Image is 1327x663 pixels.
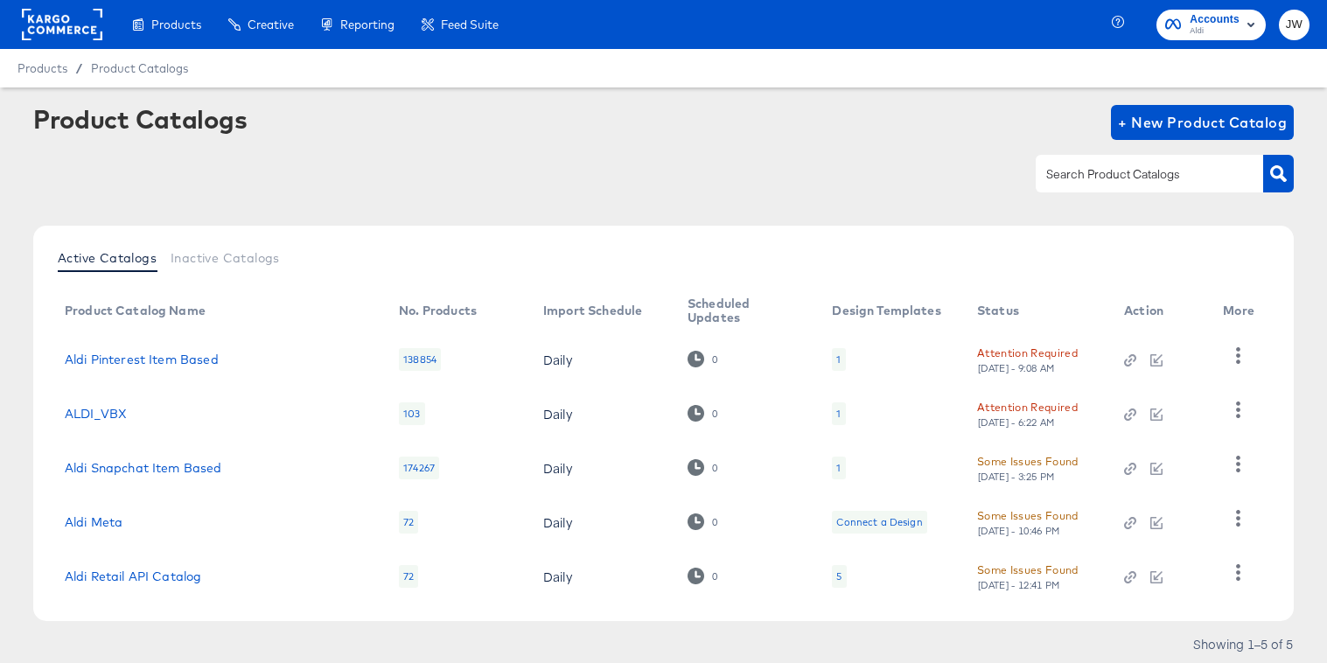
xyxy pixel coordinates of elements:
[977,452,1079,483] button: Some Issues Found[DATE] - 3:25 PM
[977,416,1056,429] div: [DATE] - 6:22 AM
[65,461,222,475] a: Aldi Snapchat Item Based
[441,17,499,31] span: Feed Suite
[151,17,201,31] span: Products
[1111,105,1294,140] button: + New Product Catalog
[399,565,418,588] div: 72
[58,251,157,265] span: Active Catalogs
[963,290,1110,332] th: Status
[171,251,280,265] span: Inactive Catalogs
[977,561,1079,591] button: Some Issues Found[DATE] - 12:41 PM
[836,352,841,366] div: 1
[832,457,845,479] div: 1
[688,351,718,367] div: 0
[33,105,247,133] div: Product Catalogs
[399,402,424,425] div: 103
[543,304,642,318] div: Import Schedule
[711,462,718,474] div: 0
[65,352,219,366] a: Aldi Pinterest Item Based
[688,459,718,476] div: 0
[529,332,674,387] td: Daily
[832,304,940,318] div: Design Templates
[17,61,67,75] span: Products
[977,506,1079,537] button: Some Issues Found[DATE] - 10:46 PM
[688,513,718,530] div: 0
[977,398,1078,416] div: Attention Required
[1110,290,1209,332] th: Action
[711,408,718,420] div: 0
[399,304,477,318] div: No. Products
[248,17,294,31] span: Creative
[977,398,1078,429] button: Attention Required[DATE] - 6:22 AM
[399,511,418,534] div: 72
[832,348,845,371] div: 1
[1190,10,1240,29] span: Accounts
[91,61,188,75] a: Product Catalogs
[65,304,206,318] div: Product Catalog Name
[529,441,674,495] td: Daily
[529,549,674,604] td: Daily
[1279,10,1310,40] button: JW
[688,405,718,422] div: 0
[399,457,439,479] div: 174267
[977,579,1061,591] div: [DATE] - 12:41 PM
[1286,15,1303,35] span: JW
[1209,290,1275,332] th: More
[836,407,841,421] div: 1
[65,515,122,529] a: Aldi Meta
[836,461,841,475] div: 1
[977,344,1078,362] div: Attention Required
[65,407,127,421] a: ALDI_VBX
[67,61,91,75] span: /
[688,568,718,584] div: 0
[977,506,1079,525] div: Some Issues Found
[977,471,1056,483] div: [DATE] - 3:25 PM
[711,353,718,366] div: 0
[65,569,201,583] a: Aldi Retail API Catalog
[1118,110,1287,135] span: + New Product Catalog
[529,495,674,549] td: Daily
[1156,10,1266,40] button: AccountsAldi
[832,402,845,425] div: 1
[832,511,926,534] div: Connect a Design
[977,362,1056,374] div: [DATE] - 9:08 AM
[832,565,846,588] div: 5
[340,17,395,31] span: Reporting
[399,348,441,371] div: 138854
[1192,638,1294,650] div: Showing 1–5 of 5
[977,344,1078,374] button: Attention Required[DATE] - 9:08 AM
[529,387,674,441] td: Daily
[688,297,797,325] div: Scheduled Updates
[1190,24,1240,38] span: Aldi
[711,516,718,528] div: 0
[1043,164,1229,185] input: Search Product Catalogs
[711,570,718,583] div: 0
[977,525,1061,537] div: [DATE] - 10:46 PM
[836,515,922,529] div: Connect a Design
[977,561,1079,579] div: Some Issues Found
[977,452,1079,471] div: Some Issues Found
[836,569,842,583] div: 5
